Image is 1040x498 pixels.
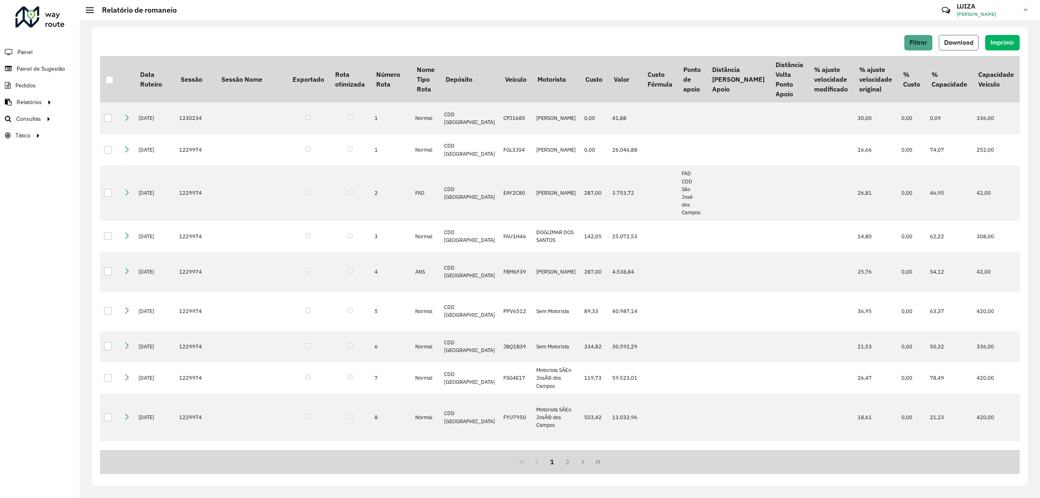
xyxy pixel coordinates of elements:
[440,394,499,441] td: CDD [GEOGRAPHIC_DATA]
[897,165,925,220] td: 0,00
[532,165,580,220] td: [PERSON_NAME]
[411,441,440,496] td: Normal
[854,221,897,252] td: 14,80
[926,441,973,496] td: 41,49
[897,56,925,102] th: % Custo
[175,221,216,252] td: 1229974
[175,291,216,331] td: 1229974
[608,331,642,363] td: 30.592,29
[973,165,1019,220] td: 42,00
[990,39,1014,46] span: Imprimir
[499,362,532,394] td: FSG4E17
[17,98,42,107] span: Relatórios
[440,331,499,363] td: CDD [GEOGRAPHIC_DATA]
[370,56,411,102] th: Número Rota
[17,65,65,73] span: Painel de Sugestão
[532,102,580,134] td: [PERSON_NAME]
[926,221,973,252] td: 62,22
[17,48,32,57] span: Painel
[854,165,897,220] td: 26,81
[411,102,440,134] td: Normal
[897,291,925,331] td: 0,00
[499,394,532,441] td: FYU7950
[580,441,608,496] td: 0,00
[440,362,499,394] td: CDD [GEOGRAPHIC_DATA]
[370,134,411,166] td: 1
[957,2,1018,10] h3: LUIZA
[897,394,925,441] td: 0,00
[854,252,897,291] td: 25,76
[973,441,1019,496] td: 378,00
[973,291,1019,331] td: 420,00
[926,362,973,394] td: 78,49
[608,252,642,291] td: 4.538,84
[608,291,642,331] td: 40.987,14
[985,35,1020,50] button: Imprimir
[854,362,897,394] td: 26,47
[939,35,979,50] button: Download
[973,134,1019,166] td: 252,00
[411,394,440,441] td: Normal
[854,291,897,331] td: 36,95
[329,56,370,102] th: Rota otimizada
[440,102,499,134] td: CDD [GEOGRAPHIC_DATA]
[499,102,532,134] td: CPJ1685
[134,394,175,441] td: [DATE]
[973,221,1019,252] td: 308,00
[926,252,973,291] td: 54,12
[897,362,925,394] td: 0,00
[499,331,532,363] td: JBQ1B39
[411,134,440,166] td: Normal
[411,362,440,394] td: Normal
[904,35,932,50] button: Filtrar
[370,362,411,394] td: 7
[580,252,608,291] td: 287,00
[926,102,973,134] td: 0,09
[608,221,642,252] td: 25.072,53
[854,56,897,102] th: % ajuste velocidade original
[370,252,411,291] td: 4
[532,134,580,166] td: [PERSON_NAME]
[678,56,706,102] th: Ponto de apoio
[370,331,411,363] td: 6
[370,102,411,134] td: 1
[175,165,216,220] td: 1229974
[608,134,642,166] td: 26.046,88
[854,441,897,496] td: 24,00
[440,252,499,291] td: CDD [GEOGRAPHIC_DATA]
[560,454,575,470] button: 2
[440,441,499,496] td: CDD [GEOGRAPHIC_DATA]
[134,252,175,291] td: [DATE]
[580,394,608,441] td: 503,42
[499,165,532,220] td: EAY2C80
[944,39,973,46] span: Download
[440,56,499,102] th: Depósito
[973,56,1019,102] th: Capacidade Veículo
[580,165,608,220] td: 287,00
[134,291,175,331] td: [DATE]
[175,134,216,166] td: 1229974
[411,252,440,291] td: ANS
[580,134,608,166] td: 0,00
[134,56,175,102] th: Data Roteiro
[580,56,608,102] th: Custo
[926,291,973,331] td: 63,37
[499,134,532,166] td: FGL3J04
[440,165,499,220] td: CDD [GEOGRAPHIC_DATA]
[973,252,1019,291] td: 42,00
[957,11,1018,18] span: [PERSON_NAME]
[499,291,532,331] td: PPV6512
[854,102,897,134] td: 30,00
[134,165,175,220] td: [DATE]
[608,362,642,394] td: 59.523,01
[370,291,411,331] td: 5
[608,441,642,496] td: 25.402,71
[175,56,216,102] th: Sessão
[937,2,955,19] a: Contato Rápido
[175,362,216,394] td: 1229974
[532,291,580,331] td: Sem Motorista
[580,102,608,134] td: 0,00
[216,56,287,102] th: Sessão Nome
[532,252,580,291] td: [PERSON_NAME]
[897,252,925,291] td: 0,00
